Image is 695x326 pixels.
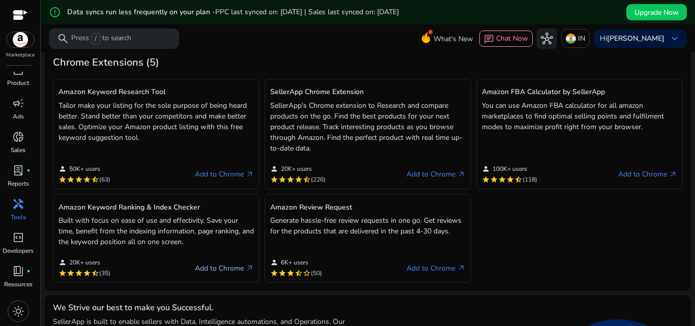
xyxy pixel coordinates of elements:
[482,88,677,97] h5: Amazon FBA Calculator by SellerApp
[496,34,528,43] span: Chat Now
[270,88,466,97] h5: SellerApp Chrome Extension
[270,269,278,277] mat-icon: star
[493,165,527,173] span: 100K+ users
[490,175,498,184] mat-icon: star
[91,175,99,184] mat-icon: star_half
[7,78,29,87] p: Product
[618,168,677,181] a: Add to Chromearrow_outward
[278,269,286,277] mat-icon: star
[669,33,681,45] span: keyboard_arrow_down
[7,32,34,47] img: amazon.svg
[3,246,34,255] p: Developers
[484,34,494,44] span: chat
[457,170,466,179] span: arrow_outward
[600,35,664,42] p: Hi
[498,175,506,184] mat-icon: star
[91,269,99,277] mat-icon: star_half
[6,51,35,59] p: Marketplace
[482,100,677,132] p: You can use Amazon FBA calculator for all amazon marketplaces to find optimal selling points and ...
[566,34,576,44] img: in.svg
[75,175,83,184] mat-icon: star
[281,258,308,266] span: 6K+ users
[634,7,679,18] span: Upgrade Now
[59,175,67,184] mat-icon: star
[11,145,25,155] p: Sales
[195,262,254,274] a: Add to Chromearrow_outward
[4,280,33,289] p: Resources
[195,168,254,181] a: Add to Chromearrow_outward
[482,175,490,184] mat-icon: star
[433,30,473,48] span: What's New
[53,56,159,69] h3: Chrome Extensions (5)
[59,165,67,173] mat-icon: person
[49,6,61,18] mat-icon: error_outline
[215,7,399,17] span: PPC last synced on: [DATE] | Sales last synced on: [DATE]
[270,165,278,173] mat-icon: person
[626,4,687,20] button: Upgrade Now
[295,175,303,184] mat-icon: star
[286,175,295,184] mat-icon: star
[69,165,100,173] span: 50K+ users
[83,269,91,277] mat-icon: star
[12,97,24,109] span: campaign
[407,262,466,274] a: Add to Chromearrow_outward
[669,170,677,179] span: arrow_outward
[523,175,537,184] span: (118)
[12,64,24,76] span: inventory_2
[99,269,110,277] span: (35)
[26,269,31,273] span: fiber_manual_record
[506,175,514,184] mat-icon: star
[59,88,254,97] h5: Amazon Keyword Research Tool
[12,198,24,210] span: handyman
[8,179,29,188] p: Reports
[67,269,75,277] mat-icon: star
[246,264,254,272] span: arrow_outward
[91,33,100,44] span: /
[53,303,368,313] h4: We Strive our best to make you Successful.
[578,29,585,47] p: IN
[303,269,311,277] mat-icon: star_border
[13,112,24,121] p: Ads
[303,175,311,184] mat-icon: star_half
[12,164,24,176] span: lab_profile
[59,269,67,277] mat-icon: star
[59,258,67,266] mat-icon: person
[67,8,399,17] h5: Data syncs run less frequently on your plan -
[270,258,278,266] mat-icon: person
[270,215,466,236] p: Generate hassle-free review requests in one go. Get reviews for the products that are delivered i...
[281,165,312,173] span: 20K+ users
[278,175,286,184] mat-icon: star
[99,175,110,184] span: (63)
[12,305,24,317] span: light_mode
[311,175,326,184] span: (226)
[514,175,523,184] mat-icon: star_half
[407,168,466,181] a: Add to Chromearrow_outward
[75,269,83,277] mat-icon: star
[71,33,131,44] p: Press to search
[537,28,557,49] button: hub
[541,33,553,45] span: hub
[607,34,664,43] b: [PERSON_NAME]
[26,168,31,172] span: fiber_manual_record
[311,269,322,277] span: (50)
[59,215,254,247] p: Built with focus on ease of use and effectivity. Save your time, benefit from the indexing inform...
[457,264,466,272] span: arrow_outward
[295,269,303,277] mat-icon: star_half
[12,131,24,143] span: donut_small
[482,165,490,173] mat-icon: person
[12,265,24,277] span: book_4
[67,175,75,184] mat-icon: star
[270,203,466,212] h5: Amazon Review Request
[286,269,295,277] mat-icon: star
[69,258,100,266] span: 20K+ users
[83,175,91,184] mat-icon: star
[270,175,278,184] mat-icon: star
[270,100,466,154] p: SellerApp's Chrome extension to Research and compare products on the go. Find the best products f...
[11,213,26,222] p: Tools
[57,33,69,45] span: search
[12,231,24,244] span: code_blocks
[59,203,254,212] h5: Amazon Keyword Ranking & Index Checker
[246,170,254,179] span: arrow_outward
[479,31,533,47] button: chatChat Now
[59,100,254,143] p: Tailor make your listing for the sole purpose of being heard better. Stand better than your compe...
